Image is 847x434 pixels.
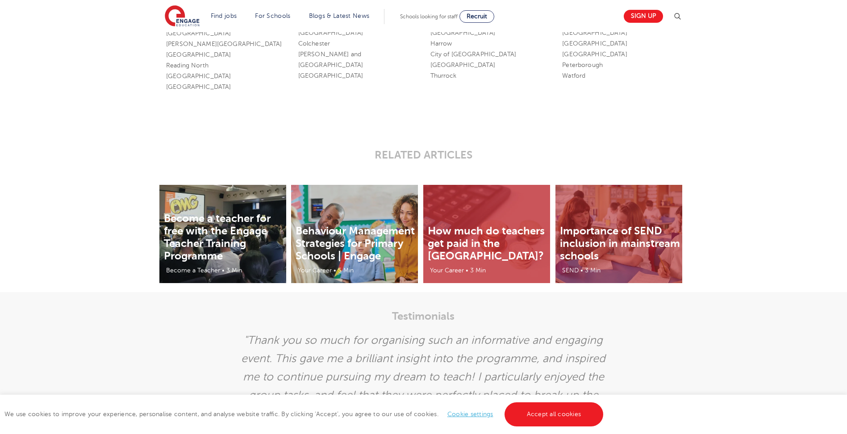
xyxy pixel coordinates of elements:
a: [GEOGRAPHIC_DATA] [166,73,231,79]
img: Engage Education [165,5,200,28]
li: Peterborough [562,60,681,71]
li: SEND [558,265,580,275]
a: Find jobs [211,13,237,19]
li: • [580,265,584,275]
span: Schools looking for staff [400,13,458,20]
li: Watford [562,71,681,81]
li: [GEOGRAPHIC_DATA] [562,28,681,38]
li: Become a Teacher [162,265,221,275]
a: Recruit [459,10,494,23]
li: Your Career [293,265,333,275]
a: [GEOGRAPHIC_DATA] [430,62,495,68]
li: 3 Min [225,265,243,275]
li: [PERSON_NAME] and [GEOGRAPHIC_DATA] [298,49,417,71]
li: • [333,265,337,275]
a: For Schools [255,13,290,19]
li: [GEOGRAPHIC_DATA] [298,71,417,81]
li: Reading North [166,60,285,71]
li: [PERSON_NAME][GEOGRAPHIC_DATA] [166,39,285,50]
a: Accept all cookies [505,402,604,426]
li: [GEOGRAPHIC_DATA] [430,28,549,38]
a: Blogs & Latest News [309,13,370,19]
a: Become a teacher for free with the Engage Teacher Training Programme [164,212,271,262]
li: [GEOGRAPHIC_DATA] [562,49,681,60]
a: [GEOGRAPHIC_DATA] [298,29,363,36]
a: Cookie settings [447,411,493,417]
a: [GEOGRAPHIC_DATA] [166,51,231,58]
span: Recruit [467,13,487,20]
li: 3 Min [584,265,601,275]
li: Your Career [426,265,465,275]
li: City of [GEOGRAPHIC_DATA] [430,49,549,60]
li: • [465,265,469,275]
li: Harrow [430,38,549,49]
a: [GEOGRAPHIC_DATA] [166,83,231,90]
li: 3 Min [469,265,487,275]
a: Behaviour Management Strategies for Primary Schools | Engage [296,225,415,262]
a: Sign up [624,10,663,23]
a: Colchester [298,40,330,47]
a: How much do teachers get paid in the [GEOGRAPHIC_DATA]? [428,225,545,262]
p: RELATED ARTICLES [204,149,643,161]
li: 5 Min [337,265,355,275]
a: [GEOGRAPHIC_DATA] [562,40,627,47]
span: We use cookies to improve your experience, personalise content, and analyse website traffic. By c... [4,411,605,417]
a: Importance of SEND inclusion in mainstream schools [560,225,680,262]
a: [GEOGRAPHIC_DATA] [166,30,231,37]
li: Thurrock [430,71,549,81]
h3: Testimonials [204,310,643,322]
li: • [221,265,225,275]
